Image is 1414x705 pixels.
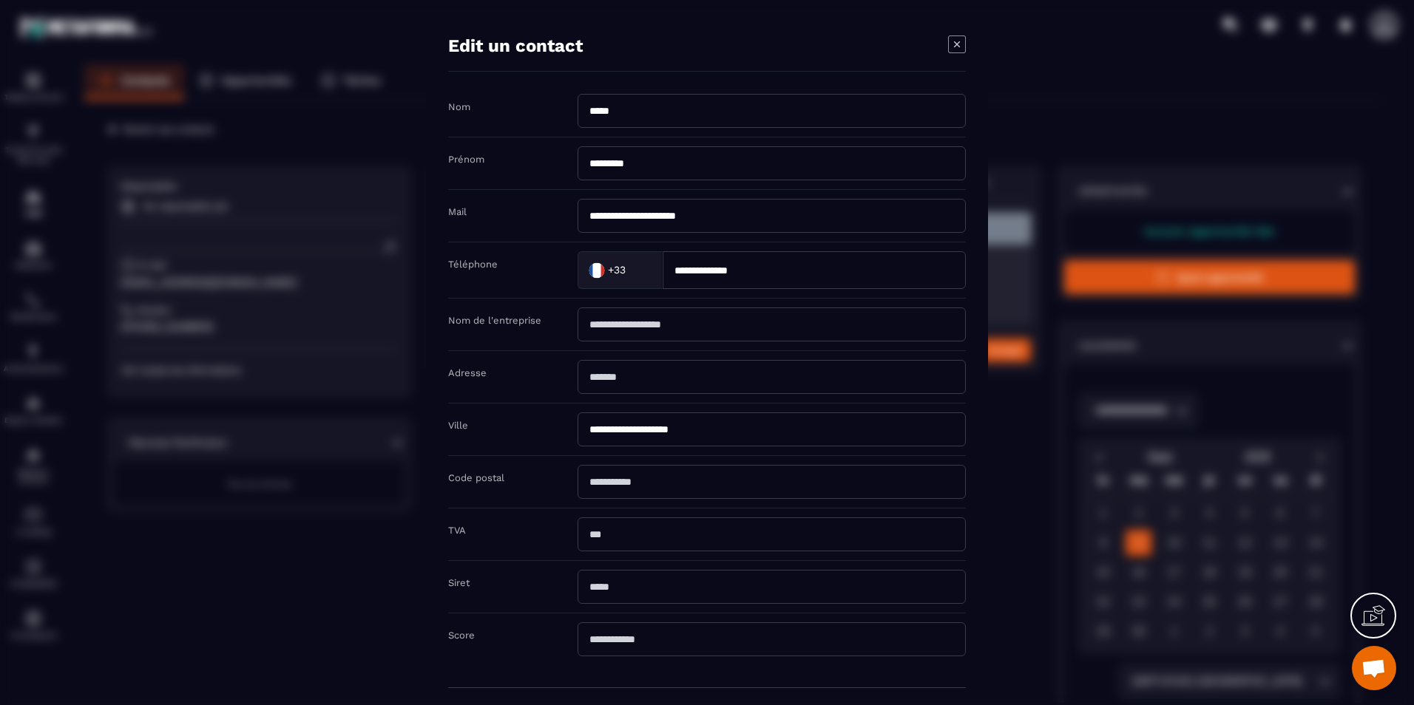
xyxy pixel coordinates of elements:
label: Code postal [448,472,504,483]
label: Nom de l'entreprise [448,315,541,326]
label: Siret [448,577,470,588]
span: +33 [608,262,626,277]
div: Ouvrir le chat [1352,646,1396,690]
h4: Edit un contact [448,35,583,56]
input: Search for option [629,259,647,281]
label: Nom [448,101,470,112]
label: Mail [448,206,467,217]
label: Adresse [448,367,487,378]
label: Téléphone [448,259,498,270]
div: Search for option [578,251,663,289]
label: Prénom [448,154,484,165]
label: Score [448,630,475,641]
label: TVA [448,525,466,536]
label: Ville [448,420,468,431]
img: Country Flag [582,255,612,285]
